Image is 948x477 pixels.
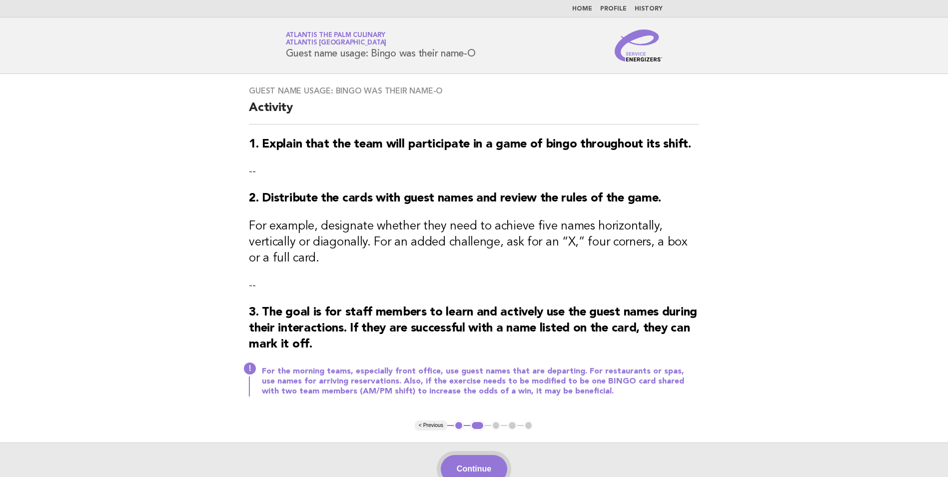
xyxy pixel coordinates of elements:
[415,420,447,430] button: < Previous
[454,420,464,430] button: 1
[635,6,663,12] a: History
[249,278,699,292] p: --
[249,100,699,124] h2: Activity
[470,420,485,430] button: 2
[249,306,697,350] strong: 3. The goal is for staff members to learn and actively use the guest names during their interacti...
[249,218,699,266] h3: For example, designate whether they need to achieve five names horizontally, vertically or diagon...
[286,32,387,46] a: Atlantis The Palm CulinaryAtlantis [GEOGRAPHIC_DATA]
[249,138,691,150] strong: 1. Explain that the team will participate in a game of bingo throughout its shift.
[615,29,663,61] img: Service Energizers
[286,32,476,58] h1: Guest name usage: Bingo was their name-O
[600,6,627,12] a: Profile
[572,6,592,12] a: Home
[249,164,699,178] p: --
[249,192,661,204] strong: 2. Distribute the cards with guest names and review the rules of the game.
[249,86,699,96] h3: Guest name usage: Bingo was their name-O
[286,40,387,46] span: Atlantis [GEOGRAPHIC_DATA]
[262,366,699,396] p: For the morning teams, especially front office, use guest names that are departing. For restauran...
